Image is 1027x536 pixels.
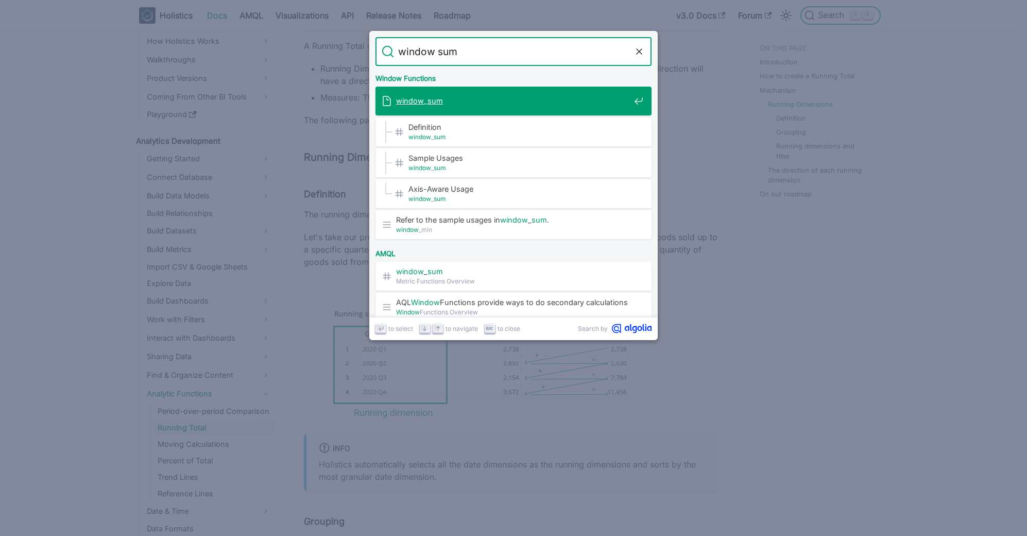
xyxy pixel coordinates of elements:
svg: Enter key [377,325,385,332]
span: _ [408,132,630,142]
mark: sum [434,133,446,141]
a: Definition​window_sum [375,118,652,146]
mark: sum [427,267,443,276]
a: window_sum [375,87,652,115]
mark: window [396,226,419,233]
mark: window [396,267,424,276]
span: Functions Overview [396,307,630,317]
mark: sum [434,195,446,203]
span: Search by [578,324,608,333]
button: Clear the query [633,45,645,58]
a: Axis-Aware Usage​window_sum [375,179,652,208]
input: Search docs [394,37,633,66]
span: _min [396,225,630,234]
span: Refer to the sample usages in _ . [396,215,630,225]
mark: window [408,133,431,141]
mark: window [408,164,431,172]
a: window_sumMetric Functions Overview [375,262,652,291]
mark: sum [434,164,446,172]
span: _ [408,163,630,173]
a: Refer to the sample usages inwindow_sum.window_min [375,210,652,239]
svg: Algolia [612,324,652,333]
svg: Arrow up [434,325,442,332]
span: to close [498,324,520,333]
mark: window [408,195,431,203]
span: _ [396,96,630,106]
span: Axis-Aware Usage​ [408,184,630,194]
mark: sum [427,96,443,105]
span: to select [388,324,413,333]
span: Metric Functions Overview [396,276,630,286]
mark: sum [532,215,547,224]
mark: window [500,215,528,224]
span: _ [396,266,630,276]
div: Window Functions [373,66,654,87]
span: _ [408,194,630,204]
mark: window [396,96,424,105]
a: Search byAlgolia [578,324,652,333]
svg: Escape key [486,325,493,332]
span: to navigate [446,324,478,333]
span: Definition​ [408,122,630,132]
svg: Arrow down [421,325,429,332]
mark: Window [396,308,420,316]
span: AQL Functions provide ways to do secondary calculations like … [396,297,630,307]
div: AMQL [373,241,654,262]
a: AQLWindowFunctions provide ways to do secondary calculations like …WindowFunctions Overview [375,293,652,322]
span: Sample Usages​ [408,153,630,163]
a: Sample Usages​window_sum [375,148,652,177]
mark: Window [411,298,440,307]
